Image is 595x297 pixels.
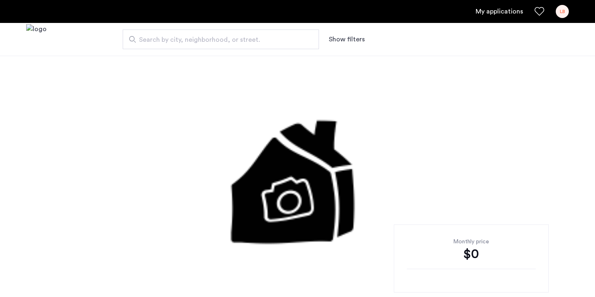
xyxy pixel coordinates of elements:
[26,24,47,55] a: Cazamio logo
[476,7,523,16] a: My application
[139,35,296,45] span: Search by city, neighborhood, or street.
[329,34,365,44] button: Show or hide filters
[26,24,47,55] img: logo
[407,238,536,246] div: Monthly price
[534,7,544,16] a: Favorites
[407,246,536,262] div: $0
[123,29,319,49] input: Apartment Search
[556,5,569,18] div: LB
